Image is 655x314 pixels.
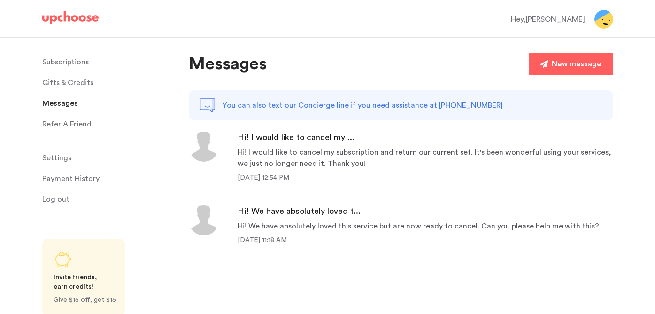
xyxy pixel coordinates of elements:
div: Hi! We have absolutely loved t... [238,205,599,217]
span: Messages [42,94,78,113]
img: note-chat.png [200,98,215,113]
div: Hi! I would like to cancel my ... [238,132,613,143]
a: Log out [42,190,177,209]
img: paper-plane.png [540,60,548,68]
div: [DATE] 12:54 PM [238,173,613,182]
img: icon [189,205,219,235]
div: Hi! We have absolutely loved this service but are now ready to cancel. Can you please help me wit... [238,220,599,232]
a: Subscriptions [42,53,177,71]
div: New message [552,58,601,70]
a: Messages [42,94,177,113]
p: Refer A Friend [42,115,92,133]
div: Hey, [PERSON_NAME] ! [511,14,587,25]
span: Settings [42,149,71,167]
div: Hi! I would like to cancel my subscription and return our current set. It's been wonderful using ... [238,147,613,169]
p: Subscriptions [42,53,89,71]
p: Messages [189,53,267,75]
span: Log out [42,190,69,209]
a: UpChoose [42,11,99,29]
img: icon [189,132,219,162]
p: Payment History [42,169,100,188]
a: Refer A Friend [42,115,177,133]
a: Settings [42,149,177,167]
img: UpChoose [42,11,99,24]
a: Gifts & Credits [42,73,177,92]
div: [DATE] 11:18 AM [238,235,599,245]
p: You can also text our Concierge line if you need assistance at [PHONE_NUMBER] [223,100,503,111]
span: Gifts & Credits [42,73,93,92]
a: Payment History [42,169,177,188]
